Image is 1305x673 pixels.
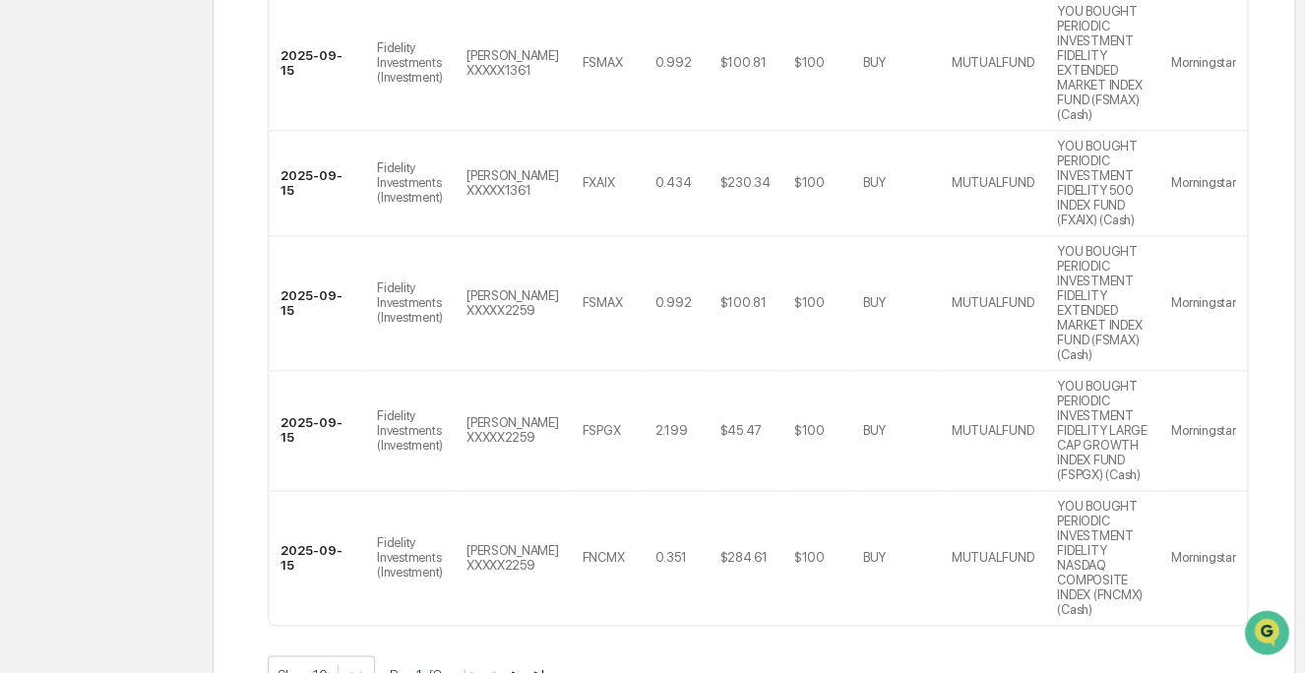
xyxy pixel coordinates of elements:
div: YOU BOUGHT PERIODIC INVESTMENT FIDELITY LARGE CAP GROWTH INDEX FUND (FSPGX) (Cash) [1057,379,1148,482]
p: How can we help? [20,41,358,73]
div: $100 [794,423,825,438]
div: MUTUALFUND [952,423,1033,438]
div: 🔎 [20,287,35,303]
div: $230.34 [720,175,771,190]
div: Fidelity Investments (Investment) [377,408,443,453]
div: Fidelity Investments (Investment) [377,535,443,580]
span: Data Lookup [39,285,124,305]
div: MUTUALFUND [952,55,1033,70]
div: BUY [863,423,886,438]
div: $100.81 [720,55,767,70]
div: 2.199 [655,423,688,438]
div: $45.47 [720,423,762,438]
td: 2025-09-15 [269,371,365,491]
div: YOU BOUGHT PERIODIC INVESTMENT FIDELITY EXTENDED MARKET INDEX FUND (FSMAX) (Cash) [1057,4,1148,122]
div: 🖐️ [20,250,35,266]
a: 🔎Data Lookup [12,277,132,313]
td: Morningstar [1159,491,1247,625]
div: BUY [863,175,886,190]
div: 0.351 [655,550,687,565]
div: Fidelity Investments (Investment) [377,40,443,85]
td: Morningstar [1159,131,1247,236]
div: YOU BOUGHT PERIODIC INVESTMENT FIDELITY EXTENDED MARKET INDEX FUND (FSMAX) (Cash) [1057,244,1148,362]
td: [PERSON_NAME] XXXXX2259 [455,236,571,371]
div: YOU BOUGHT PERIODIC INVESTMENT FIDELITY NASDAQ COMPOSITE INDEX (FNCMX) (Cash) [1057,499,1148,617]
iframe: Open customer support [1242,608,1295,661]
div: 🗄️ [143,250,158,266]
a: 🗄️Attestations [135,240,252,275]
span: Preclearance [39,248,127,268]
div: MUTUALFUND [952,550,1033,565]
div: Fidelity Investments (Investment) [377,280,443,325]
div: FSMAX [583,55,623,70]
div: $100.81 [720,295,767,310]
div: FXAIX [583,175,615,190]
div: FSPGX [583,423,621,438]
div: FSMAX [583,295,623,310]
div: $284.61 [720,550,768,565]
td: [PERSON_NAME] XXXXX1361 [455,131,571,236]
a: 🖐️Preclearance [12,240,135,275]
td: [PERSON_NAME] XXXXX2259 [455,491,571,625]
div: 0.992 [655,55,692,70]
button: Start new chat [335,156,358,180]
span: Pylon [196,334,238,348]
img: 1746055101610-c473b297-6a78-478c-a979-82029cc54cd1 [20,151,55,186]
td: 2025-09-15 [269,131,365,236]
div: FNCMX [583,550,625,565]
div: We're available if you need us! [67,170,249,186]
div: MUTUALFUND [952,175,1033,190]
div: BUY [863,295,886,310]
div: 0.992 [655,295,692,310]
td: [PERSON_NAME] XXXXX2259 [455,371,571,491]
a: Powered byPylon [139,333,238,348]
div: Start new chat [67,151,323,170]
span: Attestations [162,248,244,268]
div: Fidelity Investments (Investment) [377,160,443,205]
td: Morningstar [1159,236,1247,371]
div: 0.434 [655,175,692,190]
div: BUY [863,550,886,565]
td: Morningstar [1159,371,1247,491]
td: 2025-09-15 [269,491,365,625]
div: $100 [794,55,825,70]
div: YOU BOUGHT PERIODIC INVESTMENT FIDELITY 500 INDEX FUND (FXAIX) (Cash) [1057,139,1148,227]
div: $100 [794,550,825,565]
div: BUY [863,55,886,70]
div: $100 [794,175,825,190]
div: MUTUALFUND [952,295,1033,310]
td: 2025-09-15 [269,236,365,371]
div: $100 [794,295,825,310]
